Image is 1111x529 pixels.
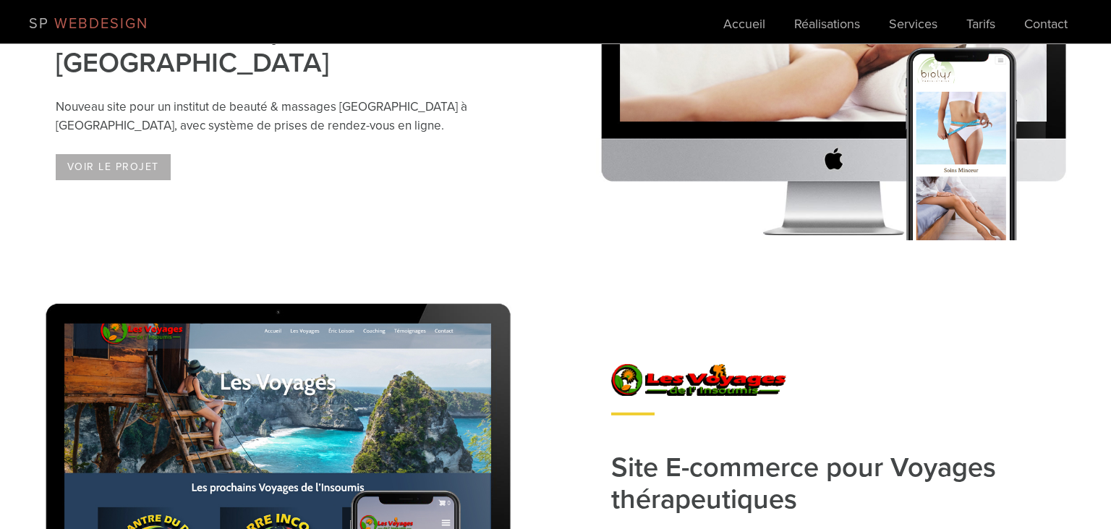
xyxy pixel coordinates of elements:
span: SP [29,15,49,33]
a: SP WEBDESIGN [29,15,148,33]
h2: Site E-commerce pour [GEOGRAPHIC_DATA] [56,1,500,79]
span: WEBDESIGN [54,15,148,33]
a: Accueil [723,14,765,43]
a: Réalisations [794,14,860,43]
a: Voir le projet [56,154,171,180]
img: Les Voyages de l'Insoumis [611,364,792,396]
a: Services [889,14,937,43]
p: Nouveau site pour un institut de beauté & massages [GEOGRAPHIC_DATA] à [GEOGRAPHIC_DATA], avec sy... [56,98,500,135]
h2: Site E-commerce pour Voyages thérapeutiques [611,437,1055,515]
a: Tarifs [966,14,995,43]
a: Contact [1024,14,1068,43]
